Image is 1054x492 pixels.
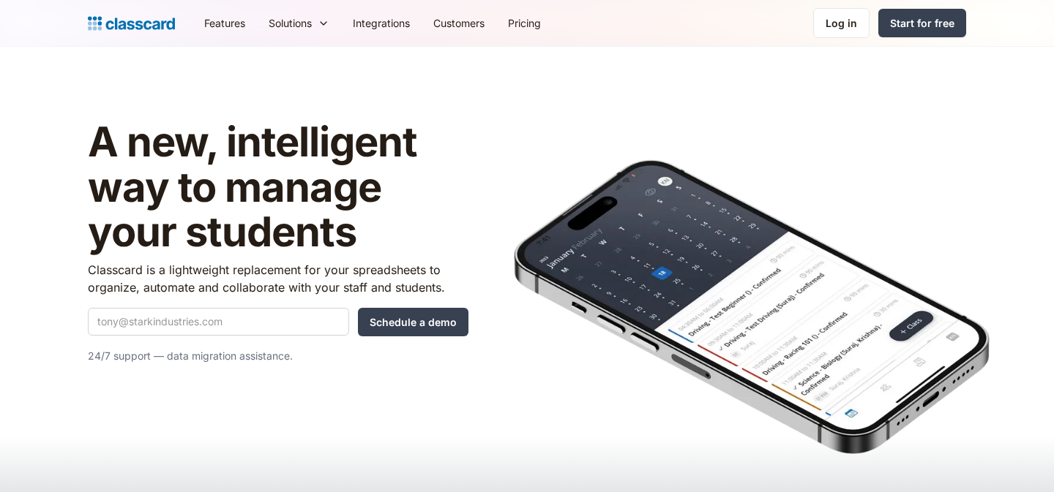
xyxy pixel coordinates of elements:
div: Log in [826,15,857,31]
a: home [88,13,175,34]
a: Features [193,7,257,39]
div: Solutions [269,15,312,31]
form: Quick Demo Form [88,308,468,336]
h1: A new, intelligent way to manage your students [88,120,468,255]
input: tony@starkindustries.com [88,308,349,336]
p: Classcard is a lightweight replacement for your spreadsheets to organize, automate and collaborat... [88,261,468,296]
div: Solutions [257,7,341,39]
p: 24/7 support — data migration assistance. [88,347,468,365]
div: Start for free [890,15,954,31]
input: Schedule a demo [358,308,468,336]
a: Start for free [878,9,966,37]
a: Pricing [496,7,553,39]
a: Customers [422,7,496,39]
a: Log in [813,8,870,38]
a: Integrations [341,7,422,39]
